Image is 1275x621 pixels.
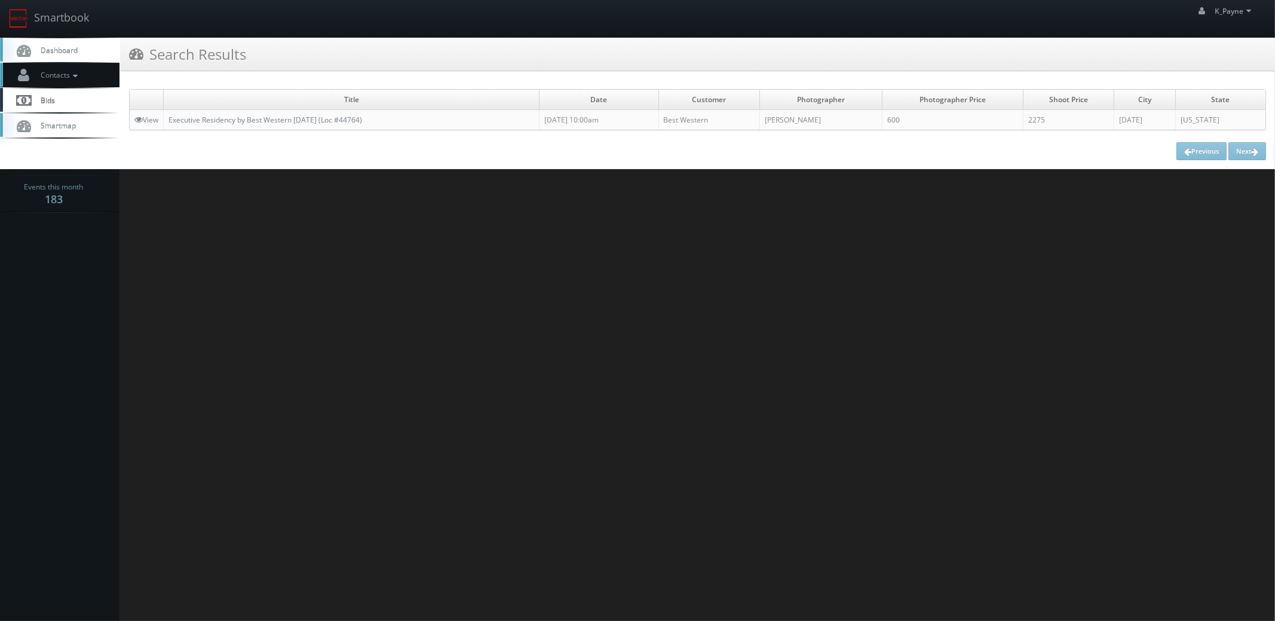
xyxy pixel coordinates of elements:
td: Shoot Price [1023,90,1114,110]
a: View [134,115,158,125]
td: 600 [882,110,1023,130]
td: Photographer Price [882,90,1023,110]
h3: Search Results [129,44,246,65]
td: [DATE] 10:00am [540,110,658,130]
td: City [1114,90,1175,110]
span: Contacts [35,70,81,80]
td: Photographer [760,90,882,110]
td: [PERSON_NAME] [760,110,882,130]
span: Smartmap [35,120,76,130]
td: Customer [658,90,760,110]
span: Events this month [24,181,84,193]
span: K_Payne [1215,6,1255,16]
img: smartbook-logo.png [9,9,28,28]
span: Bids [35,95,55,105]
td: State [1176,90,1265,110]
td: Date [540,90,658,110]
strong: 183 [45,192,63,206]
td: [DATE] [1114,110,1175,130]
td: Title [164,90,540,110]
td: 2275 [1023,110,1114,130]
td: Best Western [658,110,760,130]
span: Dashboard [35,45,78,55]
a: Executive Residency by Best Western [DATE] (Loc #44764) [168,115,362,125]
td: [US_STATE] [1176,110,1265,130]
